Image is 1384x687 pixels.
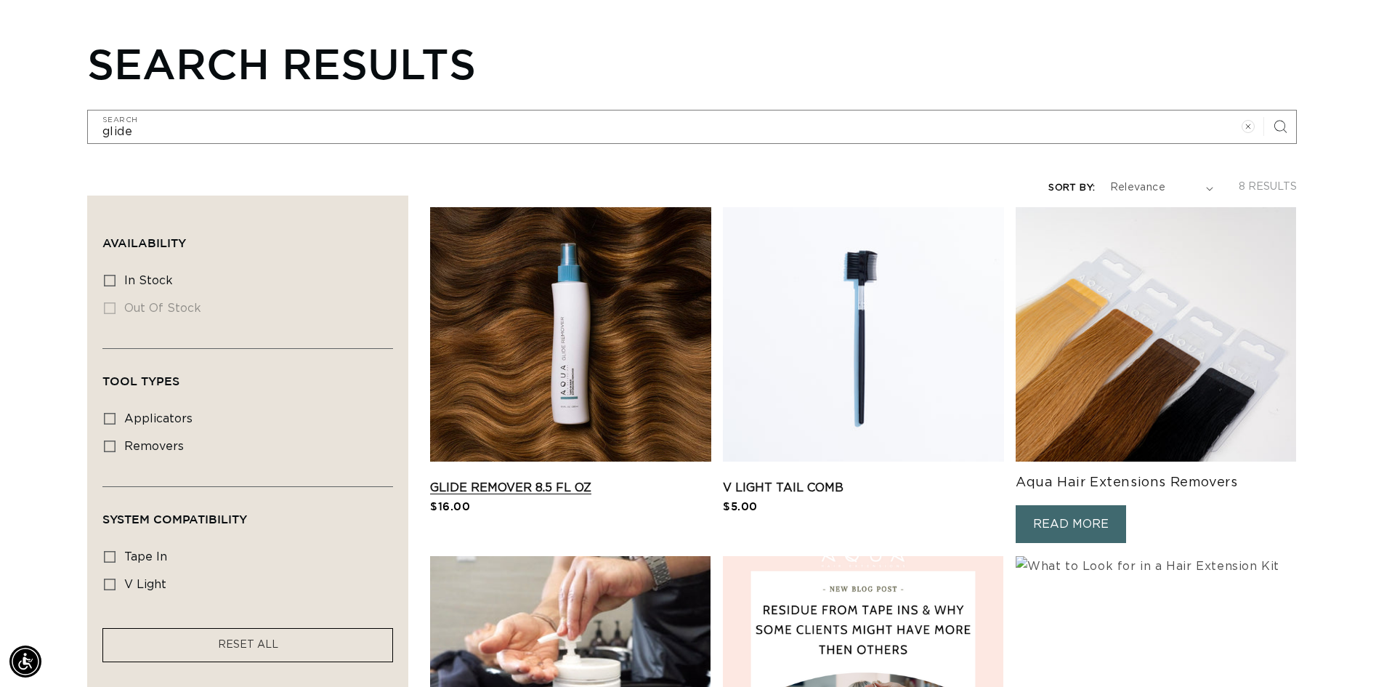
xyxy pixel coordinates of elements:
[723,479,1004,497] a: V Light Tail Comb
[102,349,393,401] summary: Tool Types (0 selected)
[1232,111,1264,142] button: Clear search term
[124,441,184,452] span: removers
[1016,207,1296,462] img: Tape in Hair Extension Removers
[102,513,247,526] span: System Compatibility
[1239,182,1297,192] span: 8 results
[124,551,167,563] span: tape in
[102,374,179,387] span: Tool Types
[1264,111,1296,142] button: Search
[87,39,1297,88] h1: Search results
[124,579,166,590] span: v light
[218,636,278,654] a: RESET ALL
[1048,183,1095,193] label: Sort by:
[88,111,1296,143] input: Search
[102,487,393,539] summary: System Compatibility (0 selected)
[102,236,186,249] span: Availability
[1016,505,1126,544] a: READ MORE
[1016,556,1279,577] img: What to Look for in a Hair Extension Kit
[9,646,41,678] div: Accessibility Menu
[430,479,711,497] a: Glide Remover 8.5 fl oz
[124,275,173,286] span: In stock
[102,211,393,263] summary: Availability (0 selected)
[218,640,278,650] span: RESET ALL
[124,413,193,425] span: applicators
[1016,475,1297,491] h3: Aqua Hair Extensions Removers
